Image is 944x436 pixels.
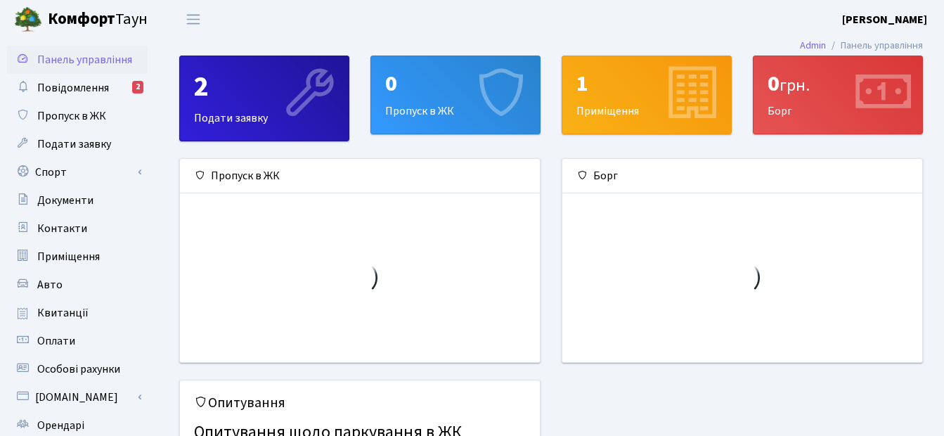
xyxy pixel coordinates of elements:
[37,333,75,349] span: Оплати
[37,193,93,208] span: Документи
[194,70,335,104] div: 2
[7,327,148,355] a: Оплати
[7,186,148,214] a: Документи
[37,108,106,124] span: Пропуск в ЖК
[7,243,148,271] a: Приміщення
[7,271,148,299] a: Авто
[37,136,111,152] span: Подати заявку
[754,56,922,134] div: Борг
[370,56,541,134] a: 0Пропуск в ЖК
[7,214,148,243] a: Контакти
[385,70,526,97] div: 0
[780,73,810,98] span: грн.
[194,395,526,411] h5: Опитування
[7,355,148,383] a: Особові рахунки
[37,361,120,377] span: Особові рахунки
[37,418,84,433] span: Орендарі
[576,70,717,97] div: 1
[7,74,148,102] a: Повідомлення2
[37,305,89,321] span: Квитанції
[7,383,148,411] a: [DOMAIN_NAME]
[7,130,148,158] a: Подати заявку
[842,12,927,27] b: [PERSON_NAME]
[37,80,109,96] span: Повідомлення
[562,56,731,134] div: Приміщення
[180,56,349,141] div: Подати заявку
[37,221,87,236] span: Контакти
[37,52,132,68] span: Панель управління
[48,8,148,32] span: Таун
[800,38,826,53] a: Admin
[562,159,922,193] div: Борг
[132,81,143,94] div: 2
[179,56,349,141] a: 2Подати заявку
[176,8,211,31] button: Переключити навігацію
[826,38,923,53] li: Панель управління
[562,56,732,134] a: 1Приміщення
[7,158,148,186] a: Спорт
[48,8,115,30] b: Комфорт
[7,46,148,74] a: Панель управління
[37,249,100,264] span: Приміщення
[768,70,908,97] div: 0
[7,102,148,130] a: Пропуск в ЖК
[779,31,944,60] nav: breadcrumb
[371,56,540,134] div: Пропуск в ЖК
[842,11,927,28] a: [PERSON_NAME]
[180,159,540,193] div: Пропуск в ЖК
[7,299,148,327] a: Квитанції
[37,277,63,293] span: Авто
[14,6,42,34] img: logo.png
